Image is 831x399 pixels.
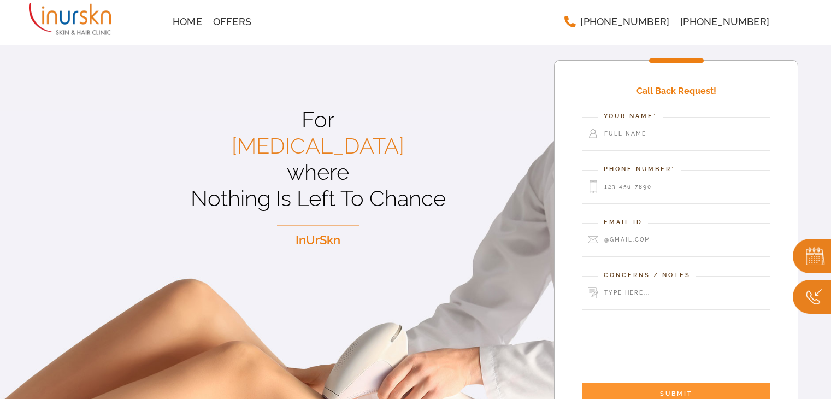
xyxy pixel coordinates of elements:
img: book.png [793,239,831,273]
a: Offers [208,11,257,33]
span: [MEDICAL_DATA] [232,133,404,159]
input: 123-456-7890 [582,170,770,204]
span: Home [173,17,202,27]
p: InUrSkn [82,231,554,250]
input: Full Name [582,117,770,151]
label: Email Id [598,218,648,227]
label: Concerns / Notes [598,271,696,280]
p: For where Nothing Is Left To Chance [82,107,554,212]
h4: Call Back Request! [582,77,770,105]
label: Your Name* [598,112,663,121]
span: Offers [213,17,251,27]
img: Callc.png [793,280,831,314]
a: [PHONE_NUMBER] [558,11,675,33]
a: [PHONE_NUMBER] [675,11,775,33]
input: @gmail.com [582,223,770,257]
a: Home [167,11,208,33]
span: [PHONE_NUMBER] [680,17,769,27]
input: Type here... [582,276,770,310]
span: [PHONE_NUMBER] [580,17,669,27]
iframe: reCAPTCHA [582,329,748,372]
label: Phone Number* [598,165,681,174]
